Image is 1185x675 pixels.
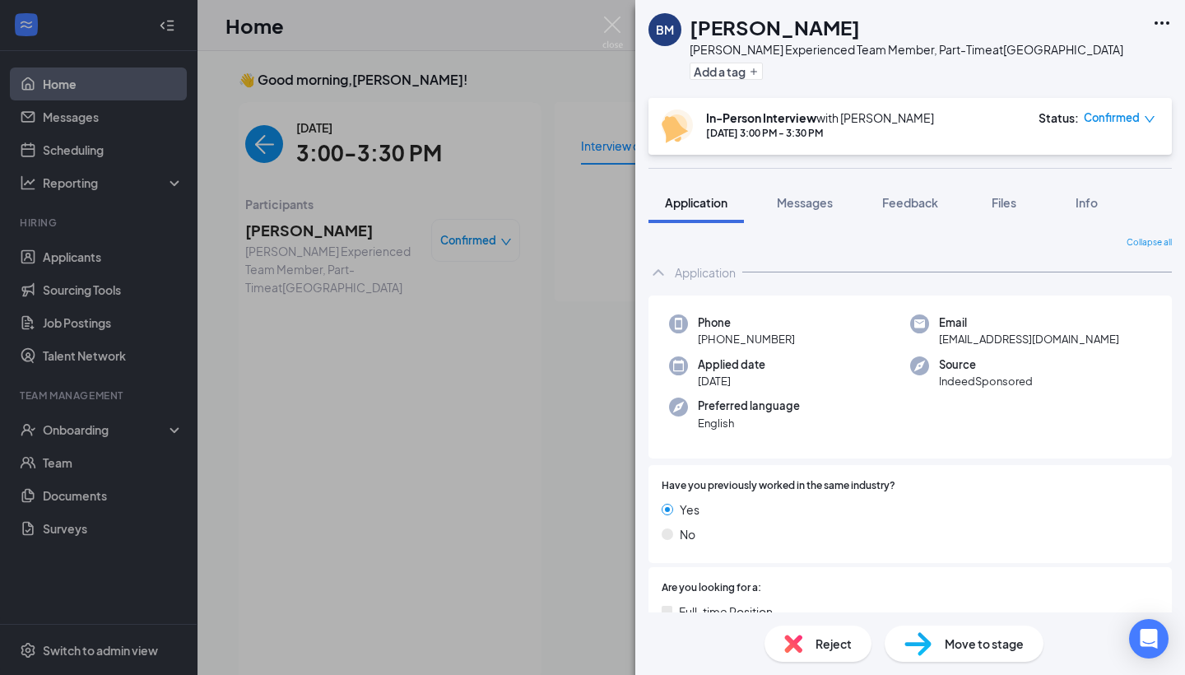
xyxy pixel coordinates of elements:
[939,373,1033,389] span: IndeedSponsored
[690,63,763,80] button: PlusAdd a tag
[749,67,759,77] svg: Plus
[662,478,895,494] span: Have you previously worked in the same industry?
[680,500,699,519] span: Yes
[1084,109,1140,126] span: Confirmed
[698,373,765,389] span: [DATE]
[679,603,773,621] span: Full-time Position
[1129,619,1169,659] div: Open Intercom Messenger
[698,398,800,414] span: Preferred language
[1127,236,1172,249] span: Collapse all
[1152,13,1172,33] svg: Ellipses
[690,13,860,41] h1: [PERSON_NAME]
[1144,114,1155,125] span: down
[706,109,934,126] div: with [PERSON_NAME]
[939,331,1119,347] span: [EMAIL_ADDRESS][DOMAIN_NAME]
[1076,195,1098,210] span: Info
[690,41,1123,58] div: [PERSON_NAME] Experienced Team Member, Part-Time at [GEOGRAPHIC_DATA]
[939,314,1119,331] span: Email
[992,195,1016,210] span: Files
[648,263,668,282] svg: ChevronUp
[675,264,736,281] div: Application
[698,314,795,331] span: Phone
[662,580,761,596] span: Are you looking for a:
[706,126,934,140] div: [DATE] 3:00 PM - 3:30 PM
[698,356,765,373] span: Applied date
[945,635,1024,653] span: Move to stage
[939,356,1033,373] span: Source
[698,331,795,347] span: [PHONE_NUMBER]
[698,415,800,431] span: English
[656,21,674,38] div: BM
[1039,109,1079,126] div: Status :
[816,635,852,653] span: Reject
[706,110,816,125] b: In-Person Interview
[665,195,727,210] span: Application
[680,525,695,543] span: No
[882,195,938,210] span: Feedback
[777,195,833,210] span: Messages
